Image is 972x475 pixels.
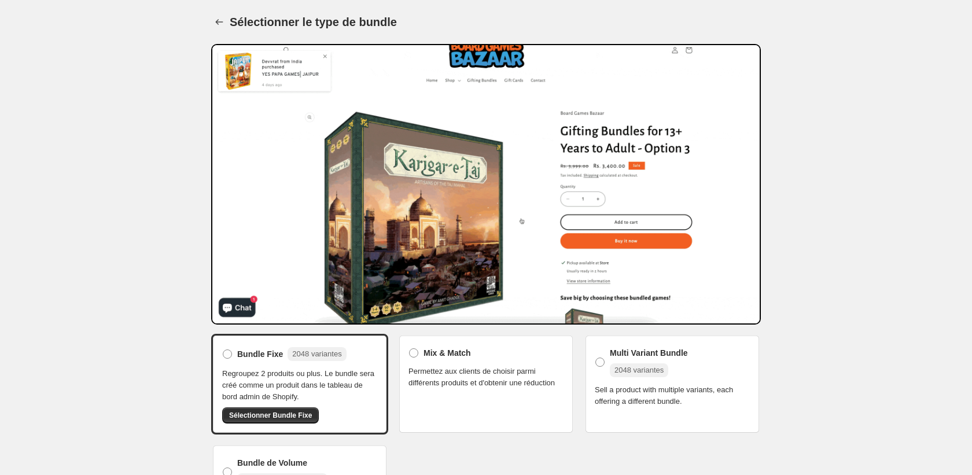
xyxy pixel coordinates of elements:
[610,347,688,359] span: Multi Variant Bundle
[292,349,341,358] span: 2048 variantes
[614,366,664,374] span: 2048 variantes
[230,15,397,29] h1: Sélectionner le type de bundle
[595,384,750,407] span: Sell a product with multiple variants, each offering a different bundle.
[408,366,564,389] span: Permettez aux clients de choisir parmi différents produits et d'obtenir une réduction
[237,457,307,469] span: Bundle de Volume
[211,44,761,325] img: Bundle Preview
[222,407,319,424] button: Sélectionner Bundle Fixe
[424,347,471,359] span: Mix & Match
[211,14,227,30] button: Back
[229,411,312,420] span: Sélectionner Bundle Fixe
[237,348,283,360] span: Bundle Fixe
[222,368,377,403] span: Regroupez 2 produits ou plus. Le bundle sera créé comme un produit dans le tableau de bord admin ...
